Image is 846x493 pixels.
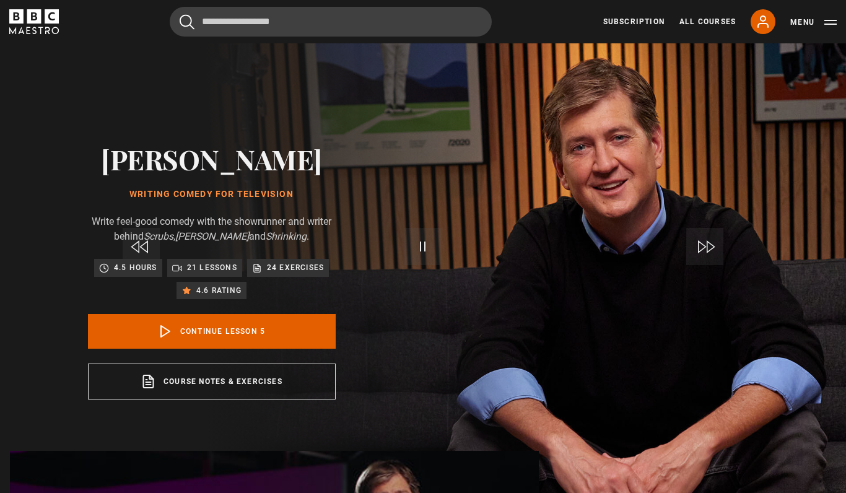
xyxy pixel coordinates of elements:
p: 4.6 rating [196,284,242,297]
button: Toggle navigation [790,16,837,28]
a: Subscription [603,16,665,27]
i: Scrubs [144,230,173,242]
h2: [PERSON_NAME] [88,143,336,175]
button: Submit the search query [180,14,194,30]
a: Course notes & exercises [88,364,336,399]
i: [PERSON_NAME] [175,230,249,242]
p: 21 lessons [187,261,237,274]
a: Continue lesson 5 [88,314,336,349]
p: 4.5 hours [114,261,157,274]
p: Write feel-good comedy with the showrunner and writer behind , and . [88,214,336,244]
h1: Writing Comedy for Television [88,190,336,199]
input: Search [170,7,492,37]
p: 24 exercises [267,261,324,274]
i: Shrinking [266,230,307,242]
a: All Courses [679,16,736,27]
svg: BBC Maestro [9,9,59,34]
